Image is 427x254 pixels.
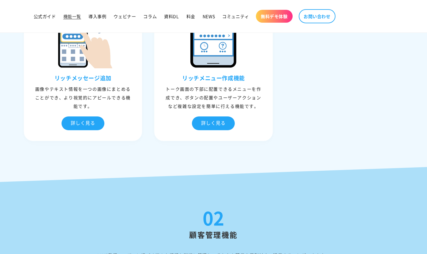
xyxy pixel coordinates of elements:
[24,230,403,239] h2: 顧客管理機能
[304,13,331,19] span: お問い合わせ
[192,116,235,130] div: 詳しく見る
[114,13,136,19] span: ウェビナー
[256,10,293,23] a: 無料デモ体験
[34,13,56,19] span: 公式ガイド
[164,13,179,19] span: 資料DL
[30,10,60,23] a: 公式ガイド
[261,13,288,19] span: 無料デモ体験
[222,13,249,19] span: コミュニティ
[62,116,104,130] div: 詳しく見る
[183,10,199,23] a: 料金
[25,74,141,82] h3: リッチメッセージ追加
[219,10,253,23] a: コミュニティ
[110,10,140,23] a: ウェビナー
[183,7,244,68] img: リッチメニュー作成機能
[160,10,182,23] a: 資料DL
[203,208,224,227] div: 02
[88,13,106,19] span: 導入事例
[143,13,157,19] span: コラム
[199,10,219,23] a: NEWS
[85,10,110,23] a: 導入事例
[60,10,85,23] a: 機能一覧
[140,10,160,23] a: コラム
[203,13,215,19] span: NEWS
[156,85,271,110] div: トーク画面の下部に配置できるメニューを作成でき、ボタンの配置やユーザーアクションなど複雑な設定を簡単に行える機能です。
[186,13,195,19] span: 料金
[156,74,271,82] h3: リッチメニュー作成機能
[52,7,114,68] img: リッチメッセージ追加
[63,13,81,19] span: 機能一覧
[25,85,141,110] div: 画像やテキスト情報を一つの画像にまとめることができ、より視覚的にアピールできる機能です。
[299,9,335,23] a: お問い合わせ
